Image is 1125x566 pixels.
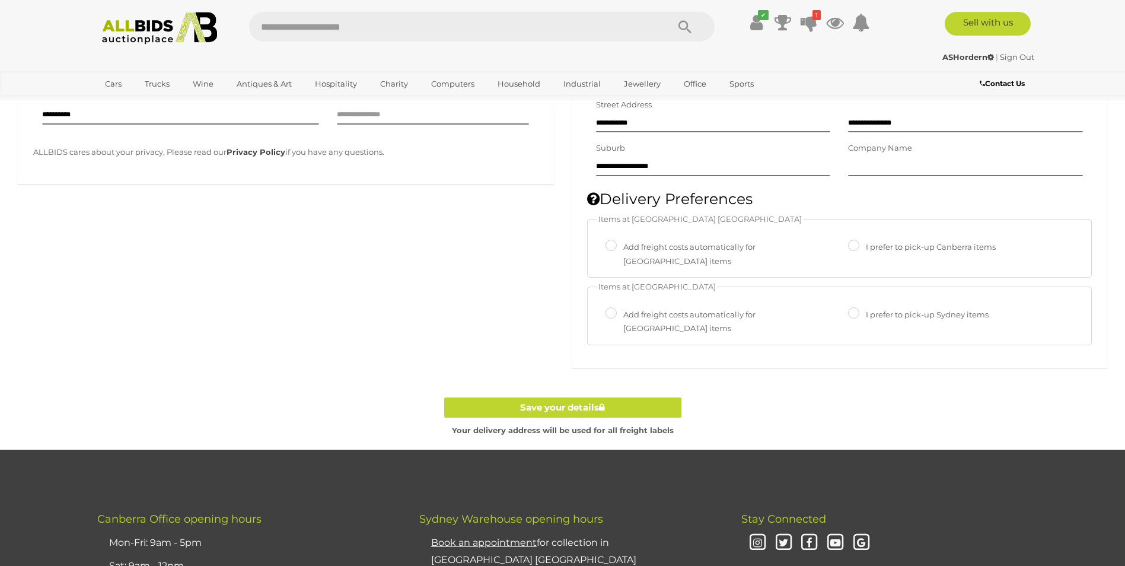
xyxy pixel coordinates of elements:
strong: Your delivery address will be used for all freight labels [452,425,674,435]
label: Company Name [848,141,912,155]
label: I prefer to pick-up Canberra items [848,240,996,254]
a: Book an appointmentfor collection in [GEOGRAPHIC_DATA] [GEOGRAPHIC_DATA] [431,537,636,565]
span: | [996,52,998,62]
h2: Delivery Preferences [587,191,1092,208]
span: Sydney Warehouse opening hours [419,513,603,526]
a: Contact Us [980,77,1028,90]
strong: ASHordern [942,52,994,62]
span: Canberra Office opening hours [97,513,262,526]
a: Charity [372,74,416,94]
i: 1 [812,10,821,20]
li: Mon-Fri: 9am - 5pm [106,532,390,555]
i: Twitter [773,533,794,554]
i: Google [851,533,872,554]
b: Contact Us [980,79,1025,88]
label: Suburb [596,141,625,155]
label: Items at [GEOGRAPHIC_DATA] [GEOGRAPHIC_DATA] [597,214,804,225]
a: Sports [722,74,761,94]
a: Office [676,74,714,94]
label: I prefer to pick-up Sydney items [848,308,989,322]
label: Street Address [596,98,652,112]
a: [GEOGRAPHIC_DATA] [97,94,197,113]
i: Facebook [799,533,820,554]
u: Book an appointment [431,537,537,548]
a: Antiques & Art [229,74,299,94]
label: Add freight costs automatically for [GEOGRAPHIC_DATA] items [605,308,819,336]
label: Items at [GEOGRAPHIC_DATA] [597,281,718,292]
a: ASHordern [942,52,996,62]
img: Allbids.com.au [95,12,224,44]
p: ALLBIDS cares about your privacy, Please read our if you have any questions. [33,145,538,159]
a: Industrial [556,74,608,94]
a: ✔ [748,12,766,33]
a: Sign Out [1000,52,1034,62]
i: Instagram [747,533,768,554]
a: Computers [423,74,482,94]
a: Household [490,74,548,94]
button: Search [655,12,715,42]
i: Youtube [825,533,846,554]
a: Sell with us [945,12,1031,36]
a: Wine [185,74,221,94]
a: Save your details [444,398,681,418]
a: Hospitality [307,74,365,94]
a: Cars [97,74,129,94]
i: ✔ [758,10,769,20]
a: Jewellery [616,74,668,94]
a: Privacy Policy [227,147,285,157]
label: Add freight costs automatically for [GEOGRAPHIC_DATA] items [605,240,819,268]
a: Trucks [137,74,177,94]
span: Stay Connected [741,513,826,526]
a: 1 [800,12,818,33]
